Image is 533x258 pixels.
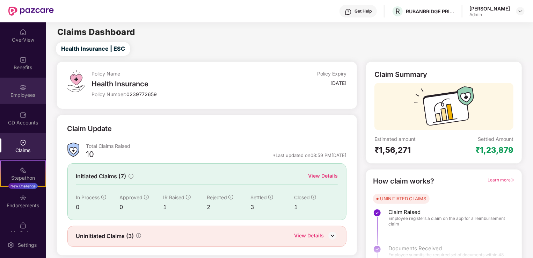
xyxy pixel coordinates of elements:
[327,230,338,241] img: DownIcon
[76,232,134,241] span: Uninitiated Claims (3)
[20,194,27,201] img: svg+xml;base64,PHN2ZyBpZD0iRW5kb3JzZW1lbnRzIiB4bWxucz0iaHR0cDovL3d3dy53My5vcmcvMjAwMC9zdmciIHdpZH...
[86,143,347,149] div: Total Claims Raised
[294,232,324,241] div: View Details
[373,209,381,217] img: svg+xml;base64,PHN2ZyBpZD0iU3RlcC1Eb25lLTMyeDMyIiB4bWxucz0iaHR0cDovL3d3dy53My5vcmcvMjAwMC9zdmciIH...
[136,233,141,238] span: info-circle
[488,177,515,182] span: Learn more
[388,216,508,227] span: Employee registers a claim on the app for a reimbursement claim
[250,203,294,212] div: 3
[76,172,126,181] span: Initiated Claims (7)
[20,29,27,36] img: svg+xml;base64,PHN2ZyBpZD0iSG9tZSIgeG1sbnM9Imh0dHA6Ly93d3cudzMub3JnLzIwMDAvc3ZnIiB3aWR0aD0iMjAiIG...
[317,70,346,77] div: Policy Expiry
[92,70,262,77] div: Policy Name
[76,194,100,200] span: In Process
[56,42,130,56] button: Health Insurance | ESC
[119,203,163,212] div: 0
[163,203,207,212] div: 1
[20,112,27,119] img: svg+xml;base64,PHN2ZyBpZD0iQ0RfQWNjb3VudHMiIGRhdGEtbmFtZT0iQ0QgQWNjb3VudHMiIHhtbG5zPSJodHRwOi8vd3...
[250,194,267,200] span: Settled
[469,5,510,12] div: [PERSON_NAME]
[228,195,233,200] span: info-circle
[469,12,510,17] div: Admin
[395,7,400,15] span: R
[67,143,79,157] img: ClaimsSummaryIcon
[76,203,120,212] div: 0
[374,136,444,142] div: Estimated amount
[511,178,515,182] span: right
[388,209,508,216] span: Claim Raised
[20,139,27,146] img: svg+xml;base64,PHN2ZyBpZD0iQ2xhaW0iIHhtbG5zPSJodHRwOi8vd3d3LnczLm9yZy8yMDAwL3N2ZyIgd2lkdGg9IjIwIi...
[144,195,149,200] span: info-circle
[330,80,346,86] div: [DATE]
[67,70,85,92] img: svg+xml;base64,PHN2ZyB4bWxucz0iaHR0cDovL3d3dy53My5vcmcvMjAwMC9zdmciIHdpZHRoPSI0OS4zMiIgaGVpZ2h0PS...
[7,242,14,249] img: svg+xml;base64,PHN2ZyBpZD0iU2V0dGluZy0yMHgyMCIgeG1sbnM9Imh0dHA6Ly93d3cudzMub3JnLzIwMDAvc3ZnIiB3aW...
[129,174,133,179] span: info-circle
[268,195,273,200] span: info-circle
[294,194,310,200] span: Closed
[101,195,106,200] span: info-circle
[478,136,513,142] div: Settled Amount
[67,123,112,134] div: Claim Update
[119,194,143,200] span: Approved
[311,195,316,200] span: info-circle
[61,44,125,53] span: Health Insurance | ESC
[414,86,474,130] img: svg+xml;base64,PHN2ZyB3aWR0aD0iMTcyIiBoZWlnaHQ9IjExMyIgdmlld0JveD0iMCAwIDE3MiAxMTMiIGZpbGw9Im5vbm...
[475,145,513,155] div: ₹1,23,879
[207,194,227,200] span: Rejected
[207,203,250,212] div: 2
[355,8,372,14] div: Get Help
[273,152,346,158] div: *Last updated on 08:59 PM[DATE]
[92,80,262,88] div: Health Insurance
[8,183,38,189] div: New Challenge
[345,8,352,15] img: svg+xml;base64,PHN2ZyBpZD0iSGVscC0zMngzMiIgeG1sbnM9Imh0dHA6Ly93d3cudzMub3JnLzIwMDAvc3ZnIiB3aWR0aD...
[126,91,157,97] span: 0239772659
[374,70,427,79] div: Claim Summary
[186,195,191,200] span: info-circle
[92,91,262,98] div: Policy Number:
[374,145,444,155] div: ₹1,56,271
[57,28,135,36] h2: Claims Dashboard
[380,195,426,202] div: UNINITIATED CLAIMS
[308,172,338,180] div: View Details
[20,167,27,174] img: svg+xml;base64,PHN2ZyB4bWxucz0iaHR0cDovL3d3dy53My5vcmcvMjAwMC9zdmciIHdpZHRoPSIyMSIgaGVpZ2h0PSIyMC...
[1,174,45,181] div: Stepathon
[294,203,338,212] div: 1
[16,242,39,249] div: Settings
[8,7,54,16] img: New Pazcare Logo
[20,56,27,63] img: svg+xml;base64,PHN2ZyBpZD0iQmVuZWZpdHMiIHhtbG5zPSJodHRwOi8vd3d3LnczLm9yZy8yMDAwL3N2ZyIgd2lkdGg9Ij...
[20,84,27,91] img: svg+xml;base64,PHN2ZyBpZD0iRW1wbG95ZWVzIiB4bWxucz0iaHR0cDovL3d3dy53My5vcmcvMjAwMC9zdmciIHdpZHRoPS...
[20,222,27,229] img: svg+xml;base64,PHN2ZyBpZD0iTXlfT3JkZXJzIiBkYXRhLW5hbWU9Ik15IE9yZGVycyIgeG1sbnM9Imh0dHA6Ly93d3cudz...
[373,176,434,187] div: How claim works?
[86,149,94,161] div: 10
[406,8,455,15] div: RUBANBRIDGE PRIVATE LIMITED
[163,194,184,200] span: IR Raised
[518,8,523,14] img: svg+xml;base64,PHN2ZyBpZD0iRHJvcGRvd24tMzJ4MzIiIHhtbG5zPSJodHRwOi8vd3d3LnczLm9yZy8yMDAwL3N2ZyIgd2...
